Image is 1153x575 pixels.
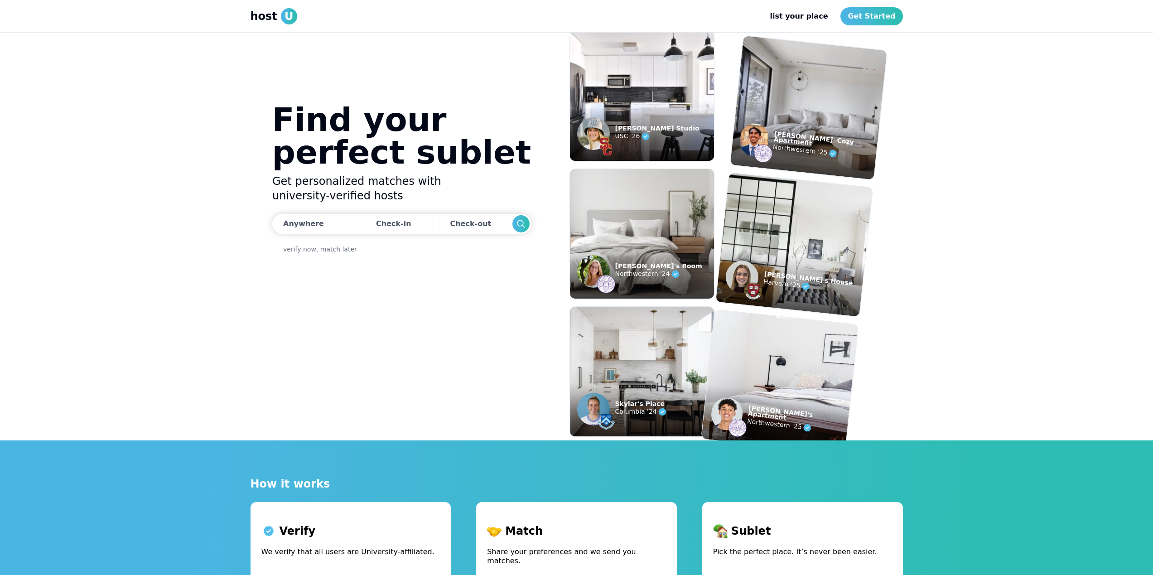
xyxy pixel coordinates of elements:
[615,131,700,142] p: USC '26
[577,117,610,150] img: example listing host
[701,309,858,454] img: example listing
[261,524,440,538] p: Verify
[615,406,668,417] p: Columbia '24
[743,281,763,301] img: example listing host
[773,131,877,153] p: [PERSON_NAME]' Cozy Apartment
[762,7,902,25] nav: Main
[577,255,610,288] img: example listing host
[615,263,702,269] p: [PERSON_NAME]'s Room
[450,215,495,233] div: Check-out
[251,8,297,24] a: hostU
[713,547,892,556] p: Pick the perfect place. It’s never been easier.
[772,142,876,164] p: Northwestern '25
[747,416,848,437] p: Northwestern '25
[376,215,411,233] div: Check-in
[272,214,352,234] button: Anywhere
[713,524,892,538] p: Sublet
[840,7,902,25] a: Get Started
[597,275,615,293] img: example listing host
[283,218,324,229] div: Anywhere
[261,547,440,556] p: We verify that all users are University-affiliated.
[570,169,714,299] img: example listing
[487,524,666,538] p: Match
[272,103,531,169] h1: Find your perfect sublet
[753,144,773,164] img: example listing host
[762,7,835,25] a: list your place
[487,547,666,565] p: Share your preferences and we send you matches.
[713,524,728,538] img: sublet icon
[709,396,744,432] img: example listing host
[715,173,872,317] img: example listing
[764,271,853,286] p: [PERSON_NAME]'s House
[570,307,714,436] img: example listing
[281,8,297,24] span: U
[487,524,502,538] img: match icon
[512,215,529,232] button: Search
[251,477,903,491] p: How it works
[283,245,357,254] a: verify now, match later
[730,36,887,180] img: example listing
[615,126,700,131] p: [PERSON_NAME] Studio
[272,174,531,203] h2: Get personalized matches with university-verified hosts
[615,269,702,280] p: Northwestern '24
[724,259,760,295] img: example listing host
[727,418,747,438] img: example listing host
[577,393,610,425] img: example listing host
[762,276,852,296] p: Harvard '25
[272,214,531,234] div: Dates trigger
[251,9,277,24] span: host
[570,31,714,161] img: example listing
[615,401,668,406] p: Skylar's Place
[738,122,770,157] img: example listing host
[748,405,849,426] p: [PERSON_NAME]'s Apartment
[597,413,615,431] img: example listing host
[597,137,615,155] img: example listing host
